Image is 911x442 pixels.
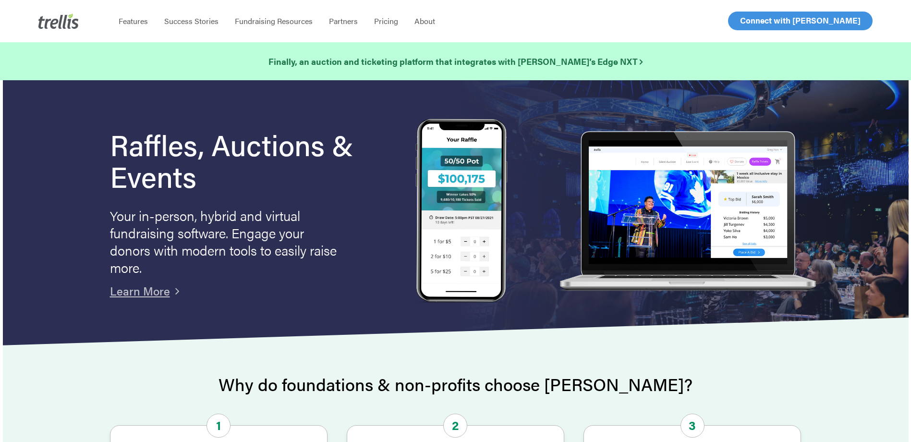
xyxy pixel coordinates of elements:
img: rafflelaptop_mac_optim.png [554,131,820,292]
span: 2 [443,414,467,438]
a: Finally, an auction and ticketing platform that integrates with [PERSON_NAME]’s Edge NXT [268,55,643,68]
span: 3 [680,414,705,438]
img: Trellis Raffles, Auctions and Event Fundraising [416,119,507,305]
a: Success Stories [156,16,227,26]
a: About [406,16,443,26]
span: Partners [329,15,358,26]
strong: Finally, an auction and ticketing platform that integrates with [PERSON_NAME]’s Edge NXT [268,55,643,67]
img: Trellis [38,13,79,29]
p: Your in-person, hybrid and virtual fundraising software. Engage your donors with modern tools to ... [110,207,340,276]
a: Partners [321,16,366,26]
span: Features [119,15,148,26]
h2: Why do foundations & non-profits choose [PERSON_NAME]? [110,375,802,394]
span: Success Stories [164,15,219,26]
span: 1 [206,414,231,438]
span: About [414,15,435,26]
a: Features [110,16,156,26]
span: Fundraising Resources [235,15,313,26]
a: Fundraising Resources [227,16,321,26]
a: Pricing [366,16,406,26]
span: Connect with [PERSON_NAME] [740,14,861,26]
a: Connect with [PERSON_NAME] [728,12,873,30]
span: Pricing [374,15,398,26]
a: Learn More [110,282,170,299]
h1: Raffles, Auctions & Events [110,128,380,192]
